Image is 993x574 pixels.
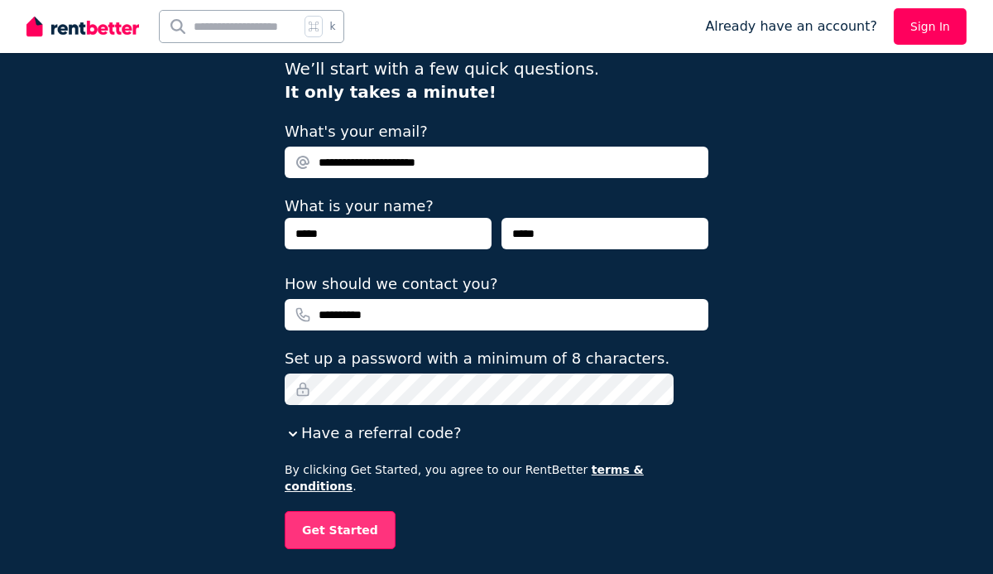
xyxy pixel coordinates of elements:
[894,8,967,45] a: Sign In
[705,17,877,36] span: Already have an account?
[285,461,708,494] p: By clicking Get Started, you agree to our RentBetter .
[285,120,428,143] label: What's your email?
[26,14,139,39] img: RentBetter
[285,59,599,102] span: We’ll start with a few quick questions.
[285,422,461,445] button: Have a referral code?
[285,347,669,370] label: Set up a password with a minimum of 8 characters.
[285,511,396,549] button: Get Started
[285,197,434,215] label: What is your name?
[285,82,496,102] b: It only takes a minute!
[285,273,498,296] label: How should we contact you?
[329,20,335,33] span: k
